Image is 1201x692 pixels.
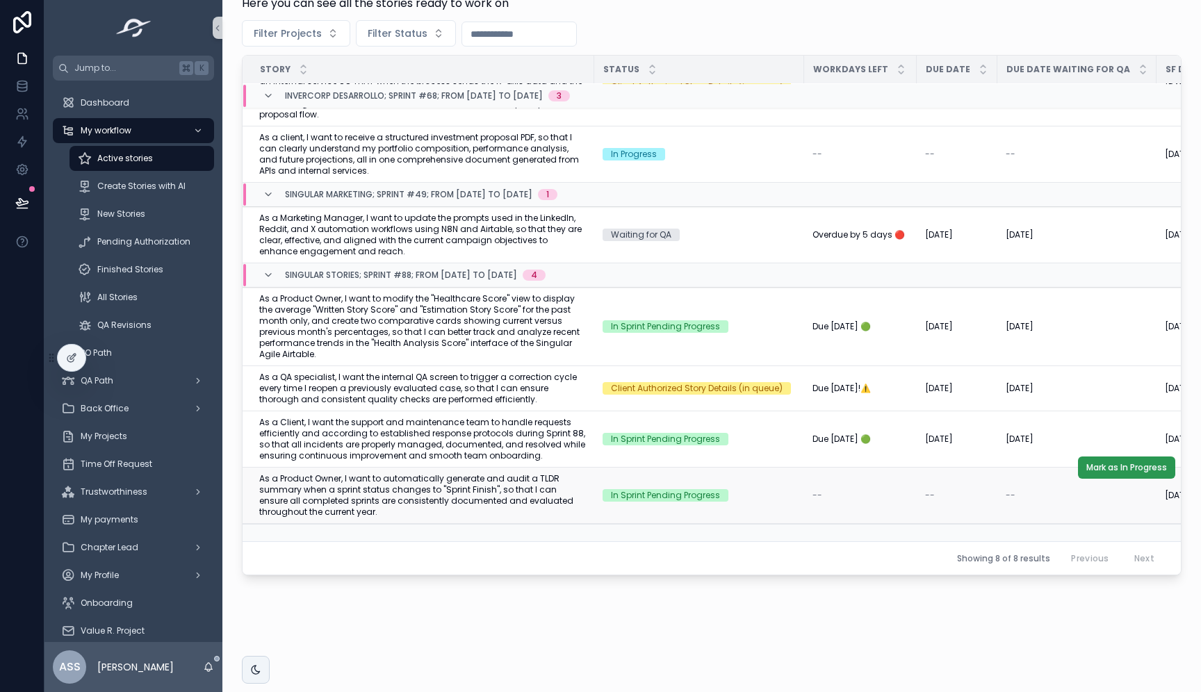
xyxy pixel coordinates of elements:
[97,236,190,247] span: Pending Authorization
[812,229,908,240] a: Overdue by 5 days 🔴
[546,189,549,200] div: 1
[112,17,156,39] img: App logo
[1006,490,1015,501] span: --
[70,229,214,254] a: Pending Authorization
[81,375,113,386] span: QA Path
[260,64,291,75] span: Story
[1006,149,1148,160] a: --
[70,313,214,338] a: QA Revisions
[368,26,427,40] span: Filter Status
[70,201,214,226] a: New Stories
[1006,383,1033,394] span: [DATE]
[97,292,138,303] span: All Stories
[53,591,214,616] a: Onboarding
[812,149,822,160] span: --
[53,618,214,643] a: Value R. Project
[81,625,145,636] span: Value R. Project
[259,417,586,461] a: As a Client, I want the support and maintenance team to handle requests efficiently and according...
[70,174,214,199] a: Create Stories with AI
[1006,229,1148,240] a: [DATE]
[81,459,152,470] span: Time Off Request
[925,229,989,240] a: [DATE]
[925,229,953,240] span: [DATE]
[1165,434,1193,445] span: [DATE]
[611,382,783,395] div: Client Authorized Story Details (in queue)
[925,383,953,394] span: [DATE]
[74,63,174,74] span: Jump to...
[812,149,908,160] a: --
[925,490,935,501] span: --
[925,149,935,160] span: --
[812,229,905,240] span: Overdue by 5 days 🔴
[53,507,214,532] a: My payments
[925,321,953,332] span: [DATE]
[259,132,586,176] a: As a client, I want to receive a structured investment proposal PDF, so that I can clearly unders...
[531,270,537,281] div: 4
[812,321,908,332] a: Due [DATE] 🟢
[53,563,214,588] a: My Profile
[53,535,214,560] a: Chapter Lead
[925,149,989,160] a: --
[611,320,720,333] div: In Sprint Pending Progress
[1006,321,1148,332] a: [DATE]
[603,148,796,160] a: In Progress
[925,490,989,501] a: --
[285,189,532,200] span: Singular Marketing; Sprint #49; From [DATE] to [DATE]
[254,26,322,40] span: Filter Projects
[81,542,138,553] span: Chapter Lead
[812,490,908,501] a: --
[603,64,639,75] span: Status
[1165,490,1193,501] span: [DATE]
[285,270,517,281] span: Singular Stories; Sprint #88; From [DATE] to [DATE]
[1086,462,1167,473] span: Mark as In Progress
[603,489,796,502] a: In Sprint Pending Progress
[812,383,871,394] span: Due [DATE]!⚠️
[70,257,214,282] a: Finished Stories
[1165,321,1193,332] span: [DATE]
[925,434,989,445] a: [DATE]
[53,118,214,143] a: My workflow
[81,570,119,581] span: My Profile
[611,433,720,445] div: In Sprint Pending Progress
[603,433,796,445] a: In Sprint Pending Progress
[285,90,543,101] span: Invercorp Desarrollo; Sprint #68; From [DATE] to [DATE]
[926,64,970,75] span: Due Date
[97,660,174,674] p: [PERSON_NAME]
[1006,383,1148,394] a: [DATE]
[53,90,214,115] a: Dashboard
[812,383,908,394] a: Due [DATE]!⚠️
[259,473,586,518] a: As a Product Owner, I want to automatically generate and audit a TLDR summary when a sprint statu...
[1078,456,1175,479] button: Mark as In Progress
[1165,383,1193,394] span: [DATE]
[70,285,214,310] a: All Stories
[812,321,871,332] span: Due [DATE] 🟢
[812,434,871,445] span: Due [DATE] 🟢
[81,97,129,108] span: Dashboard
[53,424,214,449] a: My Projects
[925,383,989,394] a: [DATE]
[259,293,586,360] a: As a Product Owner, I want to modify the "Healthcare Score" view to display the average "Written ...
[603,229,796,241] a: Waiting for QA
[81,403,129,414] span: Back Office
[259,372,586,405] a: As a QA specialist, I want the internal QA screen to trigger a correction cycle every time I reop...
[81,125,131,136] span: My workflow
[259,213,586,257] span: As a Marketing Manager, I want to update the prompts used in the LinkedIn, Reddit, and X automati...
[70,146,214,171] a: Active stories
[1165,229,1193,240] span: [DATE]
[53,452,214,477] a: Time Off Request
[44,81,222,642] div: scrollable content
[925,434,953,445] span: [DATE]
[813,64,888,75] span: Workdays Left
[53,396,214,421] a: Back Office
[1006,229,1033,240] span: [DATE]
[611,229,671,241] div: Waiting for QA
[925,321,989,332] a: [DATE]
[97,153,153,164] span: Active stories
[1006,64,1130,75] span: Due Date Waiting for QA
[53,368,214,393] a: QA Path
[242,20,350,47] button: Select Button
